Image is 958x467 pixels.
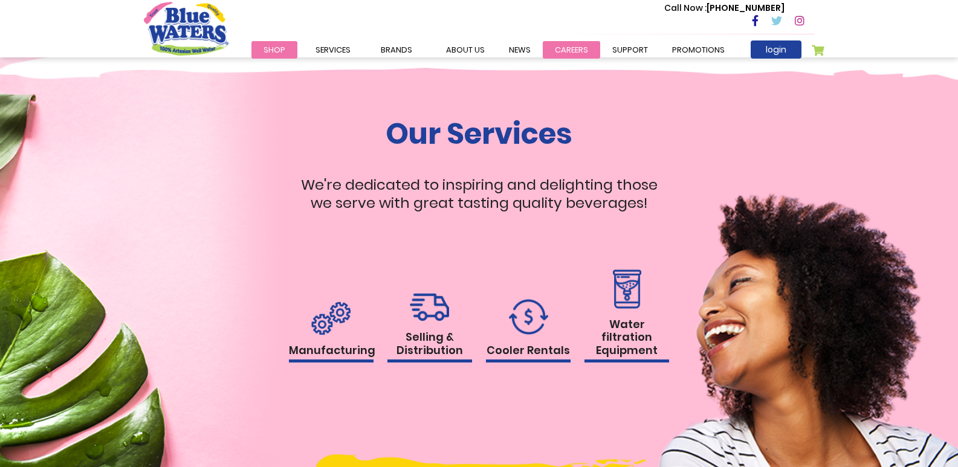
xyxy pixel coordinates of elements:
p: We're dedicated to inspiring and delighting those we serve with great tasting quality beverages! [289,176,670,212]
span: Brands [381,44,412,56]
a: careers [543,41,600,59]
img: rental [311,301,351,335]
img: rental [509,299,548,335]
a: Water filtration Equipment [584,269,669,363]
img: rental [609,269,644,309]
span: Shop [264,44,285,56]
a: about us [434,41,497,59]
h1: Water filtration Equipment [584,318,669,363]
p: [PHONE_NUMBER] [664,2,785,14]
span: Call Now : [664,2,707,14]
a: Manufacturing [289,301,374,363]
h1: Cooler Rentals [486,344,571,363]
h1: Selling & Distribution [387,330,472,362]
a: login [751,40,801,59]
a: Selling & Distribution [387,293,472,362]
a: Promotions [660,41,737,59]
a: store logo [144,2,228,55]
h1: Our Services [289,117,670,152]
h1: Manufacturing [289,344,374,363]
img: rental [410,293,449,321]
a: support [600,41,660,59]
a: Cooler Rentals [486,299,571,363]
a: News [497,41,543,59]
span: Services [316,44,351,56]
